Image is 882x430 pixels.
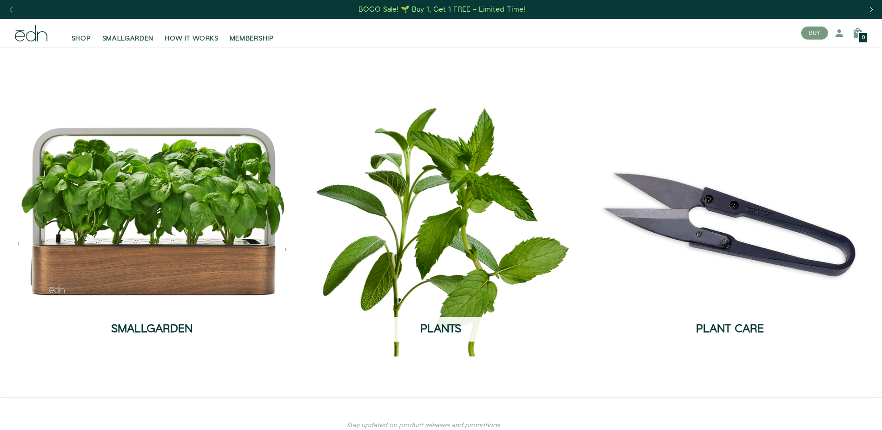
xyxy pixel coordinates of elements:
span: SHOP [72,34,91,43]
a: MEMBERSHIP [224,23,279,43]
span: Plants [420,321,461,337]
span: MEMBERSHIP [230,34,274,43]
a: SHOP [66,23,97,43]
img: SmallGarden [15,73,289,348]
a: Plant Care [593,73,867,356]
div: BOGO Sale! 🌱 Buy 1, Get 1 FREE – Limited Time! [358,5,525,14]
img: Plant Care [593,73,867,348]
a: SMALLGARDEN [97,23,159,43]
span: HOW IT WORKS [165,34,218,43]
img: Plants [304,73,578,356]
a: HOW IT WORKS [159,23,224,43]
span: SMALLGARDEN [102,34,154,43]
button: BUY [801,27,828,40]
span: SmallGarden [111,321,192,337]
a: SmallGarden [15,73,289,356]
span: 0 [862,35,865,40]
iframe: Opens a widget where you can find more information [810,402,873,425]
span: Plant Care [696,321,764,337]
a: BOGO Sale! 🌱 Buy 1, Get 1 FREE – Limited Time! [358,2,526,17]
em: Stay updated on product releases and promotions [346,421,500,430]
